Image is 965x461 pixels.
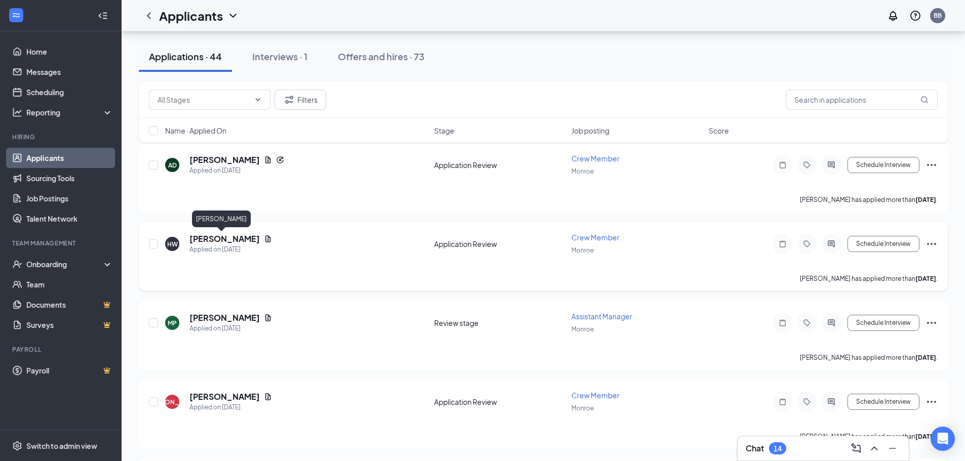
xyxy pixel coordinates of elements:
[571,246,594,254] span: Monroe
[159,7,223,24] h1: Applicants
[12,107,22,117] svg: Analysis
[571,167,594,175] span: Monroe
[786,90,938,110] input: Search in applications
[189,233,260,244] h5: [PERSON_NAME]
[925,317,938,329] svg: Ellipses
[26,295,113,315] a: DocumentsCrown
[264,235,272,243] svg: Document
[847,236,919,252] button: Schedule Interview
[189,154,260,165] h5: [PERSON_NAME]
[825,398,837,406] svg: ActiveChat
[26,41,113,62] a: Home
[143,10,155,22] svg: ChevronLeft
[26,315,113,335] a: SurveysCrown
[189,244,272,255] div: Applied on [DATE]
[252,50,307,63] div: Interviews · 1
[165,125,226,136] span: Name · Applied On
[227,10,239,22] svg: ChevronDown
[777,319,789,327] svg: Note
[800,432,938,441] p: [PERSON_NAME] has applied more than .
[26,148,113,168] a: Applicants
[887,10,899,22] svg: Notifications
[26,62,113,82] a: Messages
[571,391,620,400] span: Crew Member
[168,161,177,170] div: AD
[800,274,938,283] p: [PERSON_NAME] has applied more than .
[254,96,262,104] svg: ChevronDown
[920,96,929,104] svg: MagnifyingGlass
[189,312,260,323] h5: [PERSON_NAME]
[571,325,594,333] span: Monroe
[98,11,108,21] svg: Collapse
[26,188,113,208] a: Job Postings
[909,10,921,22] svg: QuestionInfo
[847,157,919,173] button: Schedule Interview
[434,239,565,249] div: Application Review
[825,161,837,169] svg: ActiveChat
[26,360,113,381] a: PayrollCrown
[26,208,113,229] a: Talent Network
[189,323,272,333] div: Applied on [DATE]
[800,353,938,362] p: [PERSON_NAME] has applied more than .
[26,441,97,451] div: Switch to admin view
[12,133,111,141] div: Hiring
[800,195,938,204] p: [PERSON_NAME] has applied more than .
[12,239,111,247] div: Team Management
[434,318,565,328] div: Review stage
[777,161,789,169] svg: Note
[571,233,620,242] span: Crew Member
[192,211,251,227] div: [PERSON_NAME]
[276,156,284,164] svg: Reapply
[709,125,729,136] span: Score
[12,259,22,269] svg: UserCheck
[886,442,899,454] svg: Minimize
[850,442,862,454] svg: ComposeMessage
[26,168,113,188] a: Sourcing Tools
[283,94,295,106] svg: Filter
[825,240,837,248] svg: ActiveChat
[264,393,272,401] svg: Document
[934,11,942,20] div: BB
[26,82,113,102] a: Scheduling
[146,398,199,406] div: [PERSON_NAME]
[264,156,272,164] svg: Document
[571,404,594,412] span: Monroe
[338,50,424,63] div: Offers and hires · 73
[825,319,837,327] svg: ActiveChat
[801,240,813,248] svg: Tag
[434,125,454,136] span: Stage
[848,440,864,456] button: ComposeMessage
[189,391,260,402] h5: [PERSON_NAME]
[571,312,632,321] span: Assistant Manager
[746,443,764,454] h3: Chat
[777,240,789,248] svg: Note
[149,50,222,63] div: Applications · 44
[12,345,111,354] div: Payroll
[847,315,919,331] button: Schedule Interview
[158,94,250,105] input: All Stages
[847,394,919,410] button: Schedule Interview
[866,440,882,456] button: ChevronUp
[167,240,178,248] div: HW
[275,90,326,110] button: Filter Filters
[801,161,813,169] svg: Tag
[26,107,113,117] div: Reporting
[774,444,782,453] div: 14
[915,196,936,203] b: [DATE]
[26,259,104,269] div: Onboarding
[189,165,284,176] div: Applied on [DATE]
[884,440,901,456] button: Minimize
[925,159,938,171] svg: Ellipses
[931,427,955,451] div: Open Intercom Messenger
[868,442,880,454] svg: ChevronUp
[434,397,565,407] div: Application Review
[915,433,936,440] b: [DATE]
[434,160,565,170] div: Application Review
[571,125,609,136] span: Job posting
[571,154,620,163] span: Crew Member
[925,238,938,250] svg: Ellipses
[801,319,813,327] svg: Tag
[777,398,789,406] svg: Note
[189,402,272,412] div: Applied on [DATE]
